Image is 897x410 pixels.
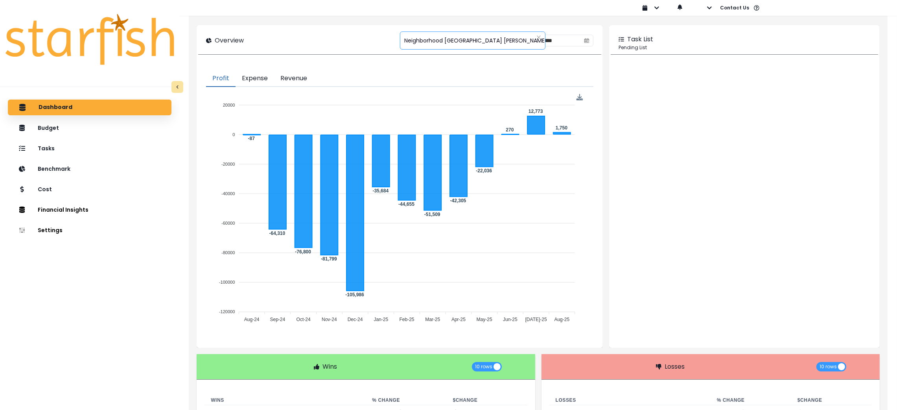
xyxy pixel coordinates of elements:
[711,395,791,405] th: % Change
[38,125,59,131] p: Budget
[619,44,870,51] p: Pending List
[404,32,547,49] span: Neighborhood [GEOGRAPHIC_DATA] [PERSON_NAME]
[221,250,235,255] tspan: -80000
[554,317,570,323] tspan: Aug-25
[8,222,171,238] button: Settings
[584,38,589,43] svg: calendar
[447,395,527,405] th: $ Change
[503,317,518,323] tspan: Jun-25
[451,317,466,323] tspan: Apr-25
[236,70,274,87] button: Expense
[8,202,171,218] button: Financial Insights
[525,317,547,323] tspan: [DATE]-25
[221,191,235,196] tspan: -40000
[536,33,541,41] button: Clear
[8,181,171,197] button: Cost
[820,362,837,371] span: 10 rows
[374,317,389,323] tspan: Jan-25
[219,309,235,314] tspan: -120000
[8,161,171,177] button: Benchmark
[38,186,52,193] p: Cost
[627,35,653,44] p: Task List
[244,317,260,323] tspan: Aug-24
[215,36,244,45] p: Overview
[274,70,313,87] button: Revenue
[219,280,235,284] tspan: -100000
[232,132,235,137] tspan: 0
[549,395,711,405] th: Losses
[791,395,872,405] th: $ Change
[297,317,311,323] tspan: Oct-24
[322,317,337,323] tspan: Nov-24
[348,317,363,323] tspan: Dec-24
[577,94,583,101] img: Download Profit
[8,140,171,156] button: Tasks
[38,145,55,152] p: Tasks
[204,395,366,405] th: Wins
[400,317,414,323] tspan: Feb-25
[221,162,235,166] tspan: -20000
[477,317,492,323] tspan: May-25
[38,166,70,172] p: Benchmark
[366,395,446,405] th: % Change
[270,317,285,323] tspan: Sep-24
[223,103,235,107] tspan: 20000
[536,35,541,40] svg: close
[39,104,72,111] p: Dashboard
[577,94,583,101] div: Menu
[425,317,440,323] tspan: Mar-25
[221,221,235,225] tspan: -60000
[475,362,492,371] span: 10 rows
[665,362,685,371] p: Losses
[322,362,337,371] p: Wins
[8,100,171,115] button: Dashboard
[206,70,236,87] button: Profit
[8,120,171,136] button: Budget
